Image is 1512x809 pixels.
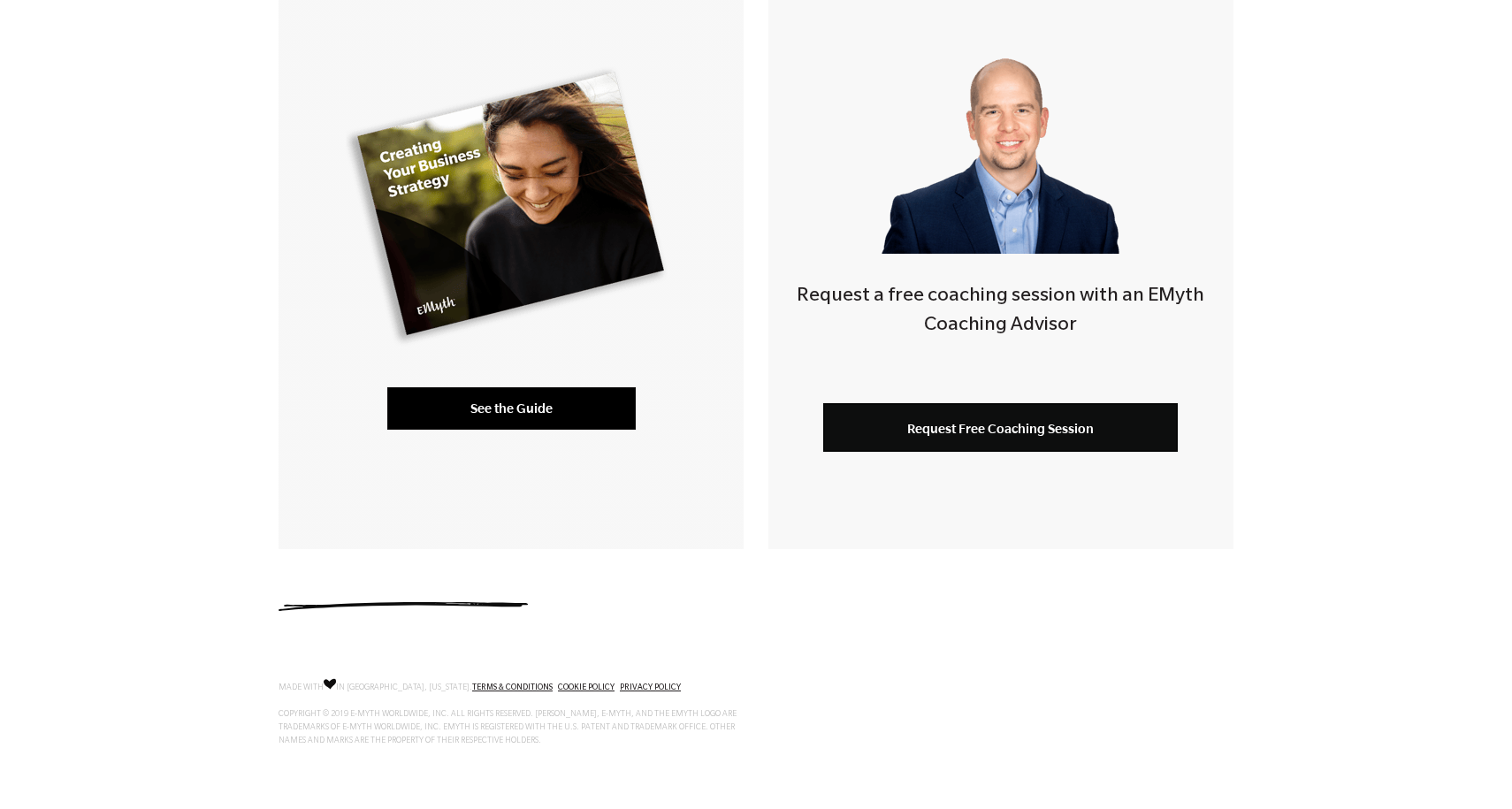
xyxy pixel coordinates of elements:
[279,683,324,692] span: MADE WITH
[620,683,681,692] a: PRIVACY POLICY
[387,387,636,430] a: See the Guide
[346,50,677,358] img: Business_Strategy_LP_asset
[907,421,1094,436] span: Request Free Coaching Session
[1424,724,1512,809] iframe: Chat Widget
[558,683,615,692] a: COOKIE POLICY
[324,678,336,690] img: Love
[874,25,1128,254] img: Smart-business-coach.png
[472,683,553,692] a: TERMS & CONDITIONS
[768,283,1233,342] h4: Request a free coaching session with an EMyth Coaching Advisor
[336,683,472,692] span: IN [GEOGRAPHIC_DATA], [US_STATE].
[279,602,528,611] img: underline.svg
[279,710,737,745] span: COPYRIGHT © 2019 E-MYTH WORLDWIDE, INC. ALL RIGHTS RESERVED. [PERSON_NAME], E-MYTH, AND THE EMYTH...
[823,403,1178,452] a: Request Free Coaching Session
